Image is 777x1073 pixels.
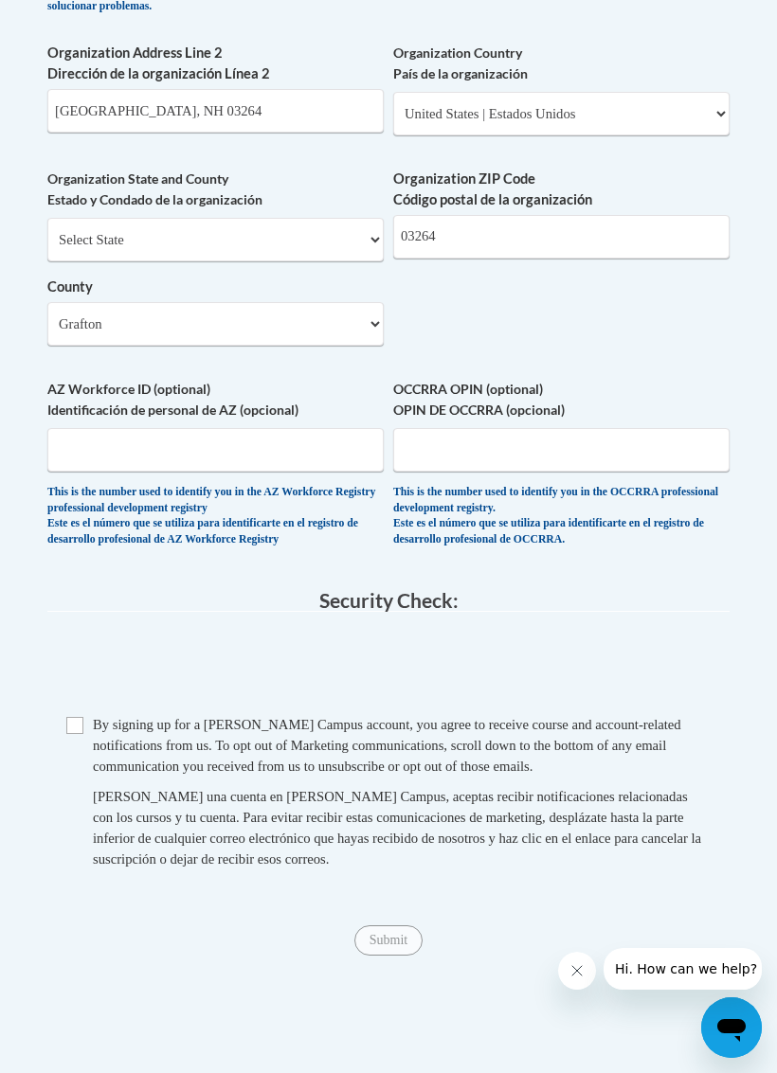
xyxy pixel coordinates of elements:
[47,43,384,84] label: Organization Address Line 2 Dirección de la organización Línea 2
[393,215,730,259] input: Metadata input
[47,169,384,210] label: Organization State and County Estado y Condado de la organización
[393,485,730,547] div: This is the number used to identify you in the OCCRRA professional development registry. Este es ...
[47,485,384,547] div: This is the number used to identify you in the AZ Workforce Registry professional development reg...
[604,948,762,990] iframe: Message from company
[393,379,730,420] label: OCCRRA OPIN (optional) OPIN DE OCCRRA (opcional)
[47,277,384,297] label: County
[319,588,459,612] span: Security Check:
[47,379,384,420] label: AZ Workforce ID (optional) Identificación de personal de AZ (opcional)
[354,925,423,956] input: Submit
[93,717,681,774] span: By signing up for a [PERSON_NAME] Campus account, you agree to receive course and account-related...
[393,169,730,210] label: Organization ZIP Code Código postal de la organización
[558,952,596,990] iframe: Close message
[393,43,730,84] label: Organization Country País de la organización
[701,997,762,1058] iframe: Button to launch messaging window
[244,631,533,705] iframe: reCAPTCHA
[93,789,701,867] span: [PERSON_NAME] una cuenta en [PERSON_NAME] Campus, aceptas recibir notificaciones relacionadas con...
[47,89,384,133] input: Metadata input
